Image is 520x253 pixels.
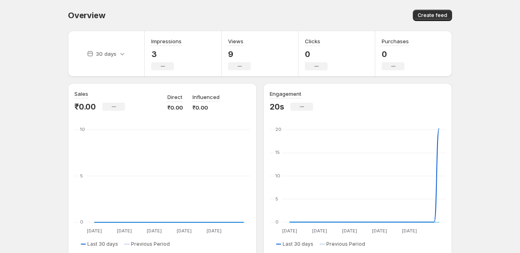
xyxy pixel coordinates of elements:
[402,228,417,234] text: [DATE]
[228,49,251,59] p: 9
[80,173,83,179] text: 5
[275,173,280,179] text: 10
[192,103,220,112] p: ₹0.00
[80,126,85,132] text: 10
[117,228,132,234] text: [DATE]
[228,37,243,45] h3: Views
[305,49,328,59] p: 0
[342,228,357,234] text: [DATE]
[151,49,182,59] p: 3
[151,37,182,45] h3: Impressions
[207,228,222,234] text: [DATE]
[418,12,447,19] span: Create feed
[192,93,220,101] p: Influenced
[177,228,192,234] text: [DATE]
[74,90,88,98] h3: Sales
[147,228,162,234] text: [DATE]
[74,102,96,112] p: ₹0.00
[167,93,182,101] p: Direct
[283,241,313,247] span: Last 30 days
[305,37,320,45] h3: Clicks
[68,11,105,20] span: Overview
[372,228,387,234] text: [DATE]
[382,49,409,59] p: 0
[326,241,365,247] span: Previous Period
[275,150,280,155] text: 15
[87,241,118,247] span: Last 30 days
[270,90,301,98] h3: Engagement
[413,10,452,21] button: Create feed
[282,228,297,234] text: [DATE]
[80,219,83,225] text: 0
[382,37,409,45] h3: Purchases
[270,102,284,112] p: 20s
[96,50,116,58] p: 30 days
[312,228,327,234] text: [DATE]
[87,228,102,234] text: [DATE]
[275,219,279,225] text: 0
[131,241,170,247] span: Previous Period
[275,196,278,202] text: 5
[167,103,183,112] p: ₹0.00
[275,126,281,132] text: 20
